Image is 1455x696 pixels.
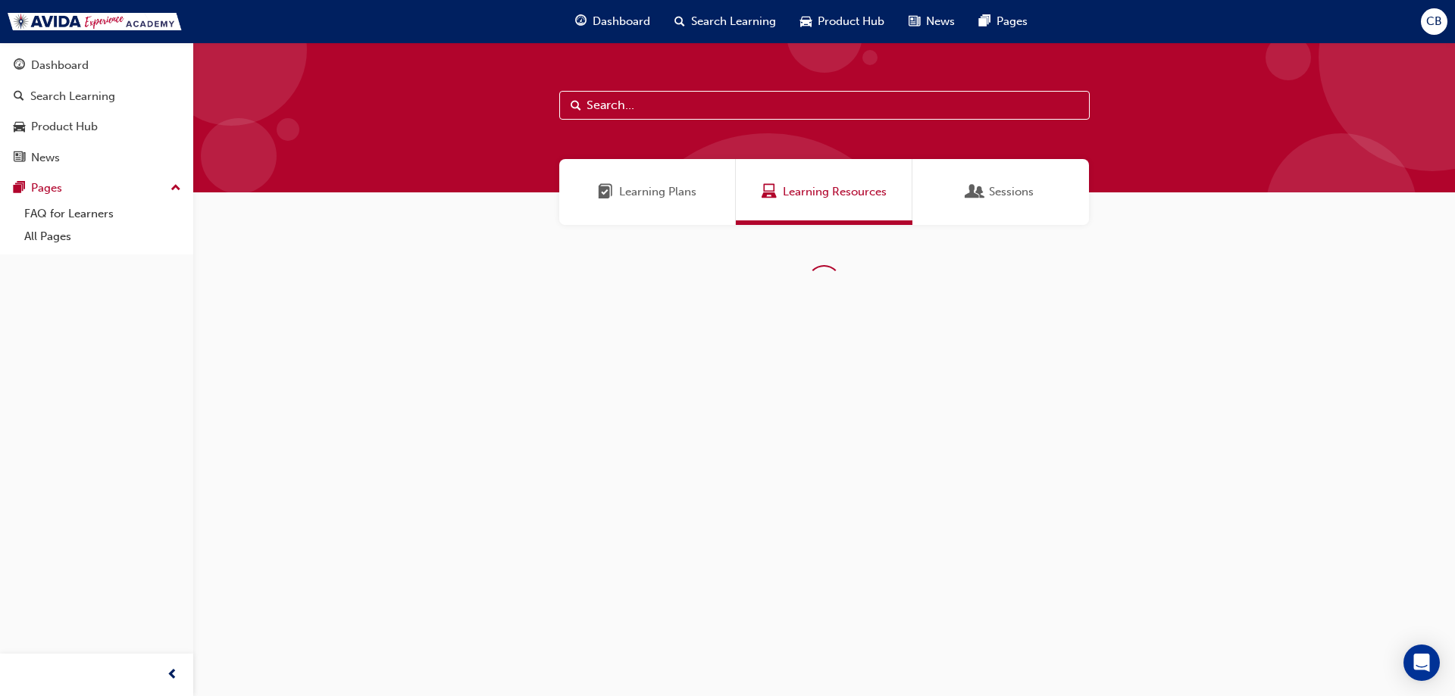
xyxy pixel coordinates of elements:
[926,13,955,30] span: News
[598,183,613,201] span: Learning Plans
[8,13,182,30] img: Trak
[6,174,187,202] button: Pages
[31,149,60,167] div: News
[559,159,736,225] a: Learning PlansLearning Plans
[989,183,1034,201] span: Sessions
[909,12,920,31] span: news-icon
[14,151,25,165] span: news-icon
[619,183,696,201] span: Learning Plans
[818,13,884,30] span: Product Hub
[674,12,685,31] span: search-icon
[896,6,967,37] a: news-iconNews
[14,182,25,195] span: pages-icon
[968,183,983,201] span: Sessions
[14,120,25,134] span: car-icon
[30,88,115,105] div: Search Learning
[14,90,24,104] span: search-icon
[171,179,181,198] span: up-icon
[18,202,187,226] a: FAQ for Learners
[691,13,776,30] span: Search Learning
[575,12,587,31] span: guage-icon
[6,48,187,174] button: DashboardSearch LearningProduct HubNews
[783,183,887,201] span: Learning Resources
[736,159,912,225] a: Learning ResourcesLearning Resources
[593,13,650,30] span: Dashboard
[31,118,98,136] div: Product Hub
[788,6,896,37] a: car-iconProduct Hub
[167,666,178,685] span: prev-icon
[800,12,812,31] span: car-icon
[563,6,662,37] a: guage-iconDashboard
[979,12,990,31] span: pages-icon
[31,179,62,197] div: Pages
[997,13,1028,30] span: Pages
[6,83,187,111] a: Search Learning
[6,113,187,141] a: Product Hub
[762,183,777,201] span: Learning Resources
[967,6,1040,37] a: pages-iconPages
[571,97,581,114] span: Search
[912,159,1089,225] a: SessionsSessions
[559,91,1090,120] input: Search...
[1403,645,1440,681] div: Open Intercom Messenger
[6,144,187,172] a: News
[14,59,25,73] span: guage-icon
[1421,8,1447,35] button: CB
[31,57,89,74] div: Dashboard
[6,51,187,80] a: Dashboard
[1426,13,1442,30] span: CB
[18,225,187,248] a: All Pages
[662,6,788,37] a: search-iconSearch Learning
